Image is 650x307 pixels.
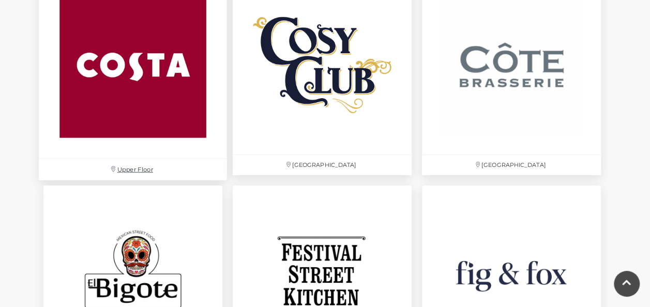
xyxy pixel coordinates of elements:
p: Upper Floor [39,159,227,180]
p: [GEOGRAPHIC_DATA] [233,155,412,175]
p: [GEOGRAPHIC_DATA] [422,155,601,175]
